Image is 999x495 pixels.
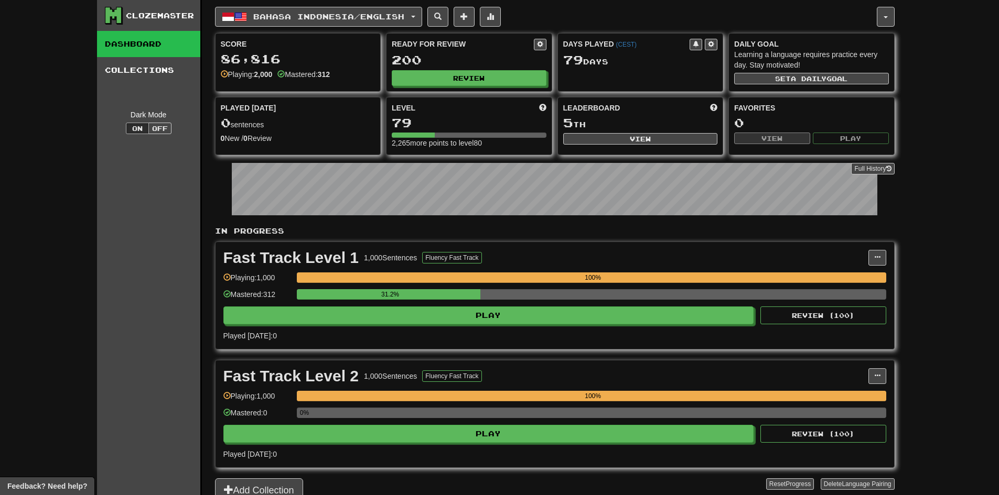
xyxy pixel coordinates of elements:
[223,368,359,384] div: Fast Track Level 2
[786,480,811,488] span: Progress
[223,450,277,458] span: Played [DATE]: 0
[766,478,814,490] button: ResetProgress
[616,41,637,48] a: (CEST)
[392,39,534,49] div: Ready for Review
[364,371,417,381] div: 1,000 Sentences
[734,49,889,70] div: Learning a language requires practice every day. Stay motivated!
[126,123,149,134] button: On
[422,252,481,263] button: Fluency Fast Track
[223,408,292,425] div: Mastered: 0
[821,478,895,490] button: DeleteLanguage Pairing
[277,69,330,80] div: Mastered:
[760,425,886,443] button: Review (100)
[734,103,889,113] div: Favorites
[215,226,895,236] p: In Progress
[734,133,810,144] button: View
[851,163,894,174] a: Full History
[300,272,886,283] div: 100%
[791,75,826,82] span: a daily
[563,39,690,49] div: Days Played
[97,57,200,83] a: Collections
[221,52,375,65] div: 86,816
[7,481,87,491] span: Open feedback widget
[734,73,889,84] button: Seta dailygoal
[392,70,546,86] button: Review
[454,7,475,27] button: Add sentence to collection
[563,52,583,67] span: 79
[254,70,272,79] strong: 2,000
[221,134,225,142] strong: 0
[126,10,194,21] div: Clozemaster
[842,480,891,488] span: Language Pairing
[760,306,886,324] button: Review (100)
[223,332,277,340] span: Played [DATE]: 0
[105,109,192,120] div: Dark Mode
[563,116,718,130] div: th
[392,103,415,113] span: Level
[221,39,375,49] div: Score
[221,103,276,113] span: Played [DATE]
[392,138,546,148] div: 2,265 more points to level 80
[364,252,417,263] div: 1,000 Sentences
[221,115,231,130] span: 0
[563,133,718,145] button: View
[223,289,292,306] div: Mastered: 312
[300,391,886,401] div: 100%
[539,103,546,113] span: Score more points to level up
[223,425,754,443] button: Play
[253,12,404,21] span: Bahasa Indonesia / English
[422,370,481,382] button: Fluency Fast Track
[148,123,171,134] button: Off
[215,7,422,27] button: Bahasa Indonesia/English
[223,391,292,408] div: Playing: 1,000
[813,133,889,144] button: Play
[221,133,375,144] div: New / Review
[734,39,889,49] div: Daily Goal
[97,31,200,57] a: Dashboard
[392,116,546,129] div: 79
[734,116,889,129] div: 0
[318,70,330,79] strong: 312
[221,69,273,80] div: Playing:
[223,250,359,266] div: Fast Track Level 1
[221,116,375,130] div: sentences
[563,115,573,130] span: 5
[563,103,620,113] span: Leaderboard
[563,53,718,67] div: Day s
[392,53,546,67] div: 200
[710,103,717,113] span: This week in points, UTC
[223,306,754,324] button: Play
[427,7,448,27] button: Search sentences
[300,289,480,300] div: 31.2%
[243,134,248,142] strong: 0
[480,7,501,27] button: More stats
[223,272,292,290] div: Playing: 1,000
